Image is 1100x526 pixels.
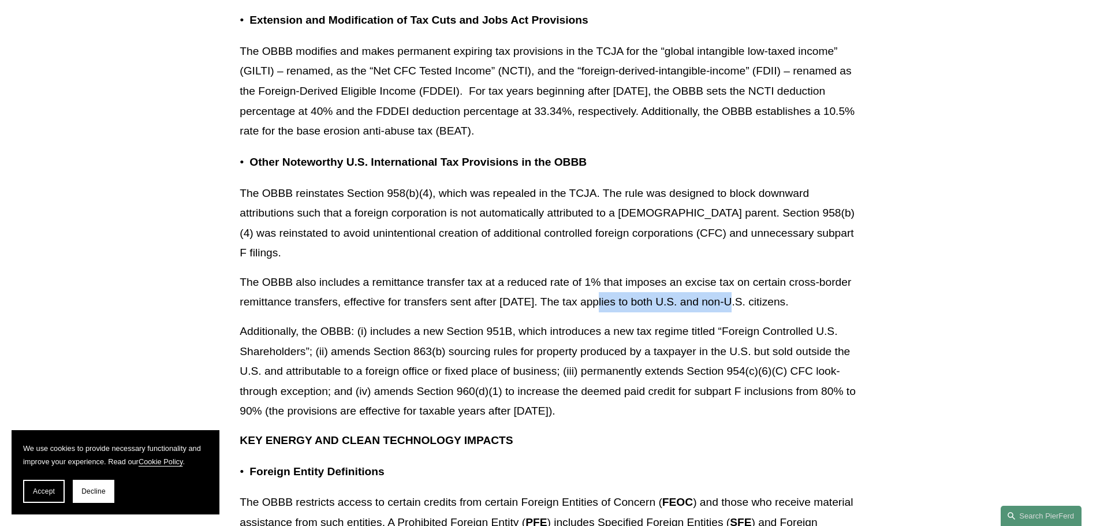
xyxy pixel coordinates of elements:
[23,442,208,468] p: We use cookies to provide necessary functionality and improve your experience. Read our .
[662,496,693,508] strong: FEOC
[23,480,65,503] button: Accept
[73,480,114,503] button: Decline
[139,457,183,466] a: Cookie Policy
[249,156,587,168] strong: Other Noteworthy U.S. International Tax Provisions in the OBBB
[240,184,860,263] p: The OBBB reinstates Section 958(b)(4), which was repealed in the TCJA. The rule was designed to b...
[1001,506,1082,526] a: Search this site
[240,42,860,141] p: The OBBB modifies and makes permanent expiring tax provisions in the TCJA for the “global intangi...
[249,465,384,477] strong: Foreign Entity Definitions
[33,487,55,495] span: Accept
[240,273,860,312] p: The OBBB also includes a remittance transfer tax at a reduced rate of 1% that imposes an excise t...
[12,430,219,514] section: Cookie banner
[240,434,513,446] strong: KEY ENERGY AND CLEAN TECHNOLOGY IMPACTS
[240,322,860,421] p: Additionally, the OBBB: (i) includes a new Section 951B, which introduces a new tax regime titled...
[249,14,588,26] strong: Extension and Modification of Tax Cuts and Jobs Act Provisions
[81,487,106,495] span: Decline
